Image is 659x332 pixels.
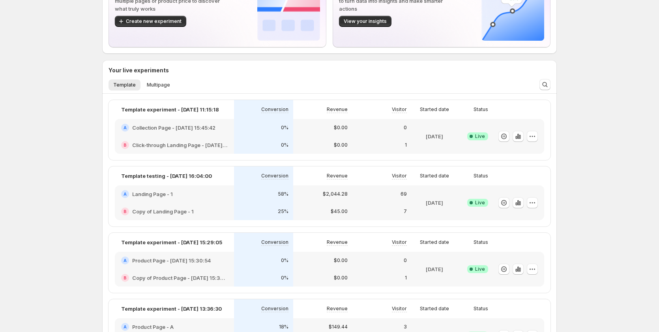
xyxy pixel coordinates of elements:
button: View your insights [339,16,391,27]
p: 7 [404,208,407,215]
p: Conversion [261,306,288,312]
h2: A [124,192,127,196]
h2: Landing Page - 1 [132,190,173,198]
span: Create new experiment [126,18,182,25]
h2: B [124,209,127,214]
p: 25% [278,208,288,215]
h2: Product Page - A [132,323,174,331]
p: Started date [420,173,449,179]
h2: Copy of Landing Page - 1 [132,207,194,215]
p: 0% [281,124,288,131]
p: $2,044.28 [323,191,348,197]
button: Create new experiment [115,16,186,27]
p: 0 [404,257,407,264]
p: 0% [281,142,288,148]
p: Visitor [392,306,407,312]
p: $0.00 [334,257,348,264]
p: $0.00 [334,275,348,281]
p: Status [474,106,488,113]
p: 69 [401,191,407,197]
span: Template [113,82,136,88]
p: Revenue [327,306,348,312]
p: Template experiment - [DATE] 11:15:18 [121,106,219,113]
p: [DATE] [426,132,443,140]
h2: Click-through Landing Page - [DATE] 15:46:31 [132,141,228,149]
p: Visitor [392,106,407,113]
span: View your insights [344,18,387,25]
h2: Collection Page - [DATE] 15:45:42 [132,124,215,132]
p: Status [474,173,488,179]
p: $0.00 [334,124,348,131]
h2: A [124,258,127,263]
p: Conversion [261,106,288,113]
p: $0.00 [334,142,348,148]
p: [DATE] [426,265,443,273]
p: 3 [404,324,407,330]
button: Search and filter results [539,79,550,90]
p: [DATE] [426,199,443,207]
p: Started date [420,106,449,113]
span: Live [475,200,485,206]
p: $45.00 [331,208,348,215]
h2: B [124,143,127,147]
p: 0 [404,124,407,131]
p: Visitor [392,173,407,179]
p: Template experiment - [DATE] 15:29:05 [121,238,222,246]
p: Visitor [392,239,407,245]
p: Started date [420,306,449,312]
h2: Copy of Product Page - [DATE] 15:30:54 [132,274,228,282]
p: Revenue [327,239,348,245]
h2: Product Page - [DATE] 15:30:54 [132,257,211,264]
h2: A [124,324,127,329]
span: Live [475,133,485,140]
h2: A [124,125,127,130]
p: Status [474,306,488,312]
span: Multipage [147,82,170,88]
p: 58% [278,191,288,197]
h2: B [124,275,127,280]
p: 0% [281,275,288,281]
p: 18% [279,324,288,330]
p: Template experiment - [DATE] 13:36:30 [121,305,222,313]
p: Template testing - [DATE] 16:04:00 [121,172,212,180]
p: Revenue [327,173,348,179]
p: 1 [405,275,407,281]
span: Live [475,266,485,272]
h3: Your live experiments [109,66,169,74]
p: Status [474,239,488,245]
p: 0% [281,257,288,264]
p: Conversion [261,239,288,245]
p: $149.44 [329,324,348,330]
p: Revenue [327,106,348,113]
p: Started date [420,239,449,245]
p: 1 [405,142,407,148]
p: Conversion [261,173,288,179]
